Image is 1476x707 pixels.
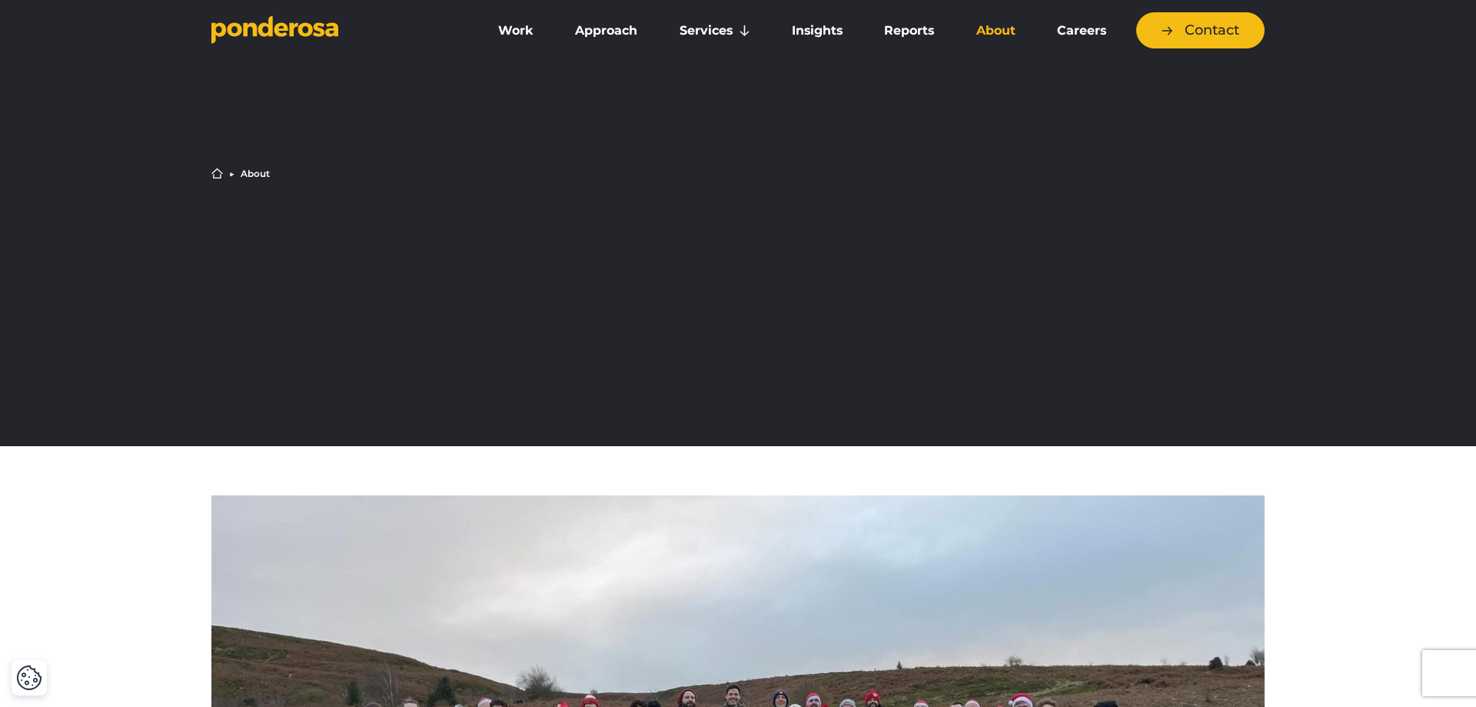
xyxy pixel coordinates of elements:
a: Contact [1136,12,1265,48]
li: ▶︎ [229,169,234,178]
a: Go to homepage [211,15,457,46]
a: Approach [557,15,655,47]
a: Work [480,15,551,47]
a: Insights [774,15,860,47]
a: About [958,15,1032,47]
img: Revisit consent button [16,665,42,691]
li: About [241,169,270,178]
a: Reports [866,15,952,47]
button: Cookie Settings [16,665,42,691]
a: Home [211,168,223,179]
a: Services [662,15,768,47]
a: Careers [1039,15,1124,47]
